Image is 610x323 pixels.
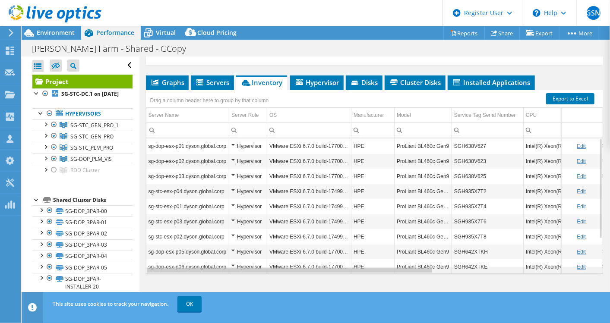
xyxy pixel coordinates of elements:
[146,138,229,154] td: Column Server Name, Value sg-dop-esx-p01.dyson.global.corp
[452,244,524,259] td: Column Service Tag Serial Number, Value SGH642XTKH
[231,232,265,242] div: Hypervisor
[559,26,599,40] a: More
[452,259,524,274] td: Column Service Tag Serial Number, Value SGH642XTKE
[231,141,265,151] div: Hypervisor
[32,273,133,292] a: SG-DOP_3PAR-INSTALLER-20
[484,26,520,40] a: Share
[146,169,229,184] td: Column Server Name, Value sg-dop-esx-p03.dyson.global.corp
[395,154,452,169] td: Column Model, Value ProLiant BL460c Gen9
[229,138,267,154] td: Column Server Role, Value Hypervisor
[350,78,378,87] span: Disks
[231,262,265,272] div: Hypervisor
[146,214,229,229] td: Column Server Name, Value sg-stc-esx-p03.dyson.global.corp
[519,26,559,40] a: Export
[146,122,229,138] td: Column Server Name, Filter cell
[267,214,351,229] td: Column OS, Value VMware ESXi 6.7.0 build-17499825
[577,234,586,240] a: Edit
[32,228,133,239] a: SG-DOP_3PAR-02
[61,90,119,97] b: SG-STC-DC.1 on [DATE]
[231,156,265,166] div: Hypervisor
[395,169,452,184] td: Column Model, Value ProLiant BL460c Gen9
[177,296,202,312] a: OK
[229,229,267,244] td: Column Server Role, Value Hypervisor
[229,154,267,169] td: Column Server Role, Value Hypervisor
[70,166,100,174] span: RDD Cluster
[395,122,452,138] td: Column Model, Filter cell
[229,199,267,214] td: Column Server Role, Value Hypervisor
[351,122,395,138] td: Column Manufacturer, Filter cell
[195,78,230,87] span: Servers
[577,143,586,149] a: Edit
[231,110,259,120] div: Server Role
[32,88,133,100] a: SG-STC-DC.1 on [DATE]
[231,186,265,197] div: Hypervisor
[146,154,229,169] td: Column Server Name, Value sg-dop-esx-p02.dyson.global.corp
[351,108,395,123] td: Manufacturer Column
[452,122,524,138] td: Column Service Tag Serial Number, Filter cell
[267,259,351,274] td: Column OS, Value VMware ESXi 6.7.0 build-17700523
[395,229,452,244] td: Column Model, Value ProLiant BL460c Gen10
[267,122,351,138] td: Column OS, Filter cell
[267,229,351,244] td: Column OS, Value VMware ESXi 6.7.0 build-17499825
[150,78,184,87] span: Graphs
[146,259,229,274] td: Column Server Name, Value sg-dop-esx-p06.dyson.global.corp
[267,169,351,184] td: Column OS, Value VMware ESXi 6.7.0 build-17700523
[28,44,199,53] h1: [PERSON_NAME] Farm - Shared - GCopy
[395,244,452,259] td: Column Model, Value ProLiant BL460c Gen9
[351,259,395,274] td: Column Manufacturer, Value HPE
[229,184,267,199] td: Column Server Role, Value Hypervisor
[149,110,179,120] div: Server Name
[146,184,229,199] td: Column Server Name, Value sg-stc-esx-p04.dyson.global.corp
[267,199,351,214] td: Column OS, Value VMware ESXi 6.7.0 build-17499825
[389,78,441,87] span: Cluster Disks
[395,259,452,274] td: Column Model, Value ProLiant BL460c Gen9
[577,219,586,225] a: Edit
[452,154,524,169] td: Column Service Tag Serial Number, Value SGH638V623
[146,244,229,259] td: Column Server Name, Value sg-dop-esx-p05.dyson.global.corp
[96,28,134,37] span: Performance
[351,244,395,259] td: Column Manufacturer, Value HPE
[452,169,524,184] td: Column Service Tag Serial Number, Value SGH638V625
[229,108,267,123] td: Server Role Column
[397,110,411,120] div: Model
[452,138,524,154] td: Column Service Tag Serial Number, Value SGH638V627
[395,108,452,123] td: Model Column
[146,199,229,214] td: Column Server Name, Value sg-stc-esx-p01.dyson.global.corp
[32,239,133,251] a: SG-DOP_3PAR-03
[267,184,351,199] td: Column OS, Value VMware ESXi 6.7.0 build-17499825
[577,158,586,164] a: Edit
[148,94,271,107] div: Drag a column header here to group by that column
[269,110,277,120] div: OS
[240,78,283,87] span: Inventory
[351,138,395,154] td: Column Manufacturer, Value HPE
[395,184,452,199] td: Column Model, Value ProLiant BL460c Gen10
[231,247,265,257] div: Hypervisor
[231,216,265,227] div: Hypervisor
[267,244,351,259] td: Column OS, Value VMware ESXi 6.7.0 build-17700523
[351,169,395,184] td: Column Manufacturer, Value HPE
[231,171,265,182] div: Hypervisor
[267,108,351,123] td: OS Column
[294,78,339,87] span: Hypervisor
[70,144,113,151] span: SG-STC_PLM_PRO
[32,131,133,142] a: SG-STC_GEN_PRO
[32,216,133,228] a: SG-DOP_3PAR-01
[452,184,524,199] td: Column Service Tag Serial Number, Value SGH935X7T2
[577,188,586,194] a: Edit
[32,262,133,273] a: SG-DOP_3PAR-05
[37,28,75,37] span: Environment
[351,199,395,214] td: Column Manufacturer, Value HPE
[395,199,452,214] td: Column Model, Value ProLiant BL460c Gen10
[229,169,267,184] td: Column Server Role, Value Hypervisor
[351,184,395,199] td: Column Manufacturer, Value HPE
[53,195,133,205] div: Shared Cluster Disks
[70,155,112,163] span: SG-DOP_PLM_VIS
[146,108,229,123] td: Server Name Column
[32,75,133,88] a: Project
[546,93,594,104] a: Export to Excel
[351,154,395,169] td: Column Manufacturer, Value HPE
[32,205,133,216] a: SG-DOP_3PAR-00
[231,201,265,212] div: Hypervisor
[32,142,133,153] a: SG-STC_PLM_PRO
[452,214,524,229] td: Column Service Tag Serial Number, Value SGH935X7T6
